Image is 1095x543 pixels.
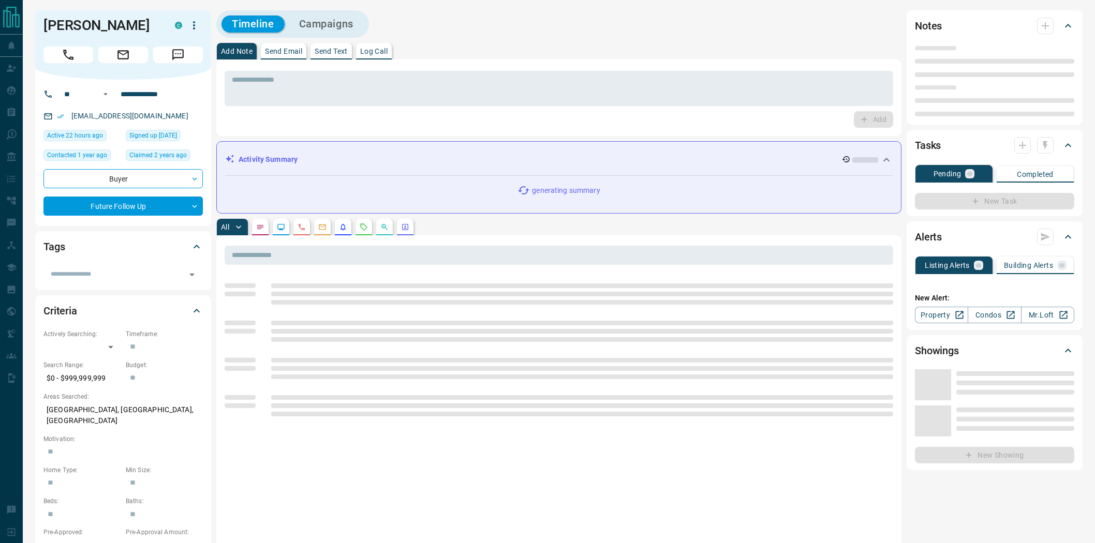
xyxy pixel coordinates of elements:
[43,401,203,429] p: [GEOGRAPHIC_DATA], [GEOGRAPHIC_DATA], [GEOGRAPHIC_DATA]
[532,185,600,196] p: generating summary
[43,149,121,164] div: Mon Aug 21 2023
[126,496,203,506] p: Baths:
[126,360,203,370] p: Budget:
[968,307,1021,323] a: Condos
[925,262,970,269] p: Listing Alerts
[265,48,302,55] p: Send Email
[43,527,121,537] p: Pre-Approved:
[43,130,121,144] div: Tue Aug 12 2025
[43,434,203,444] p: Motivation:
[57,113,64,120] svg: Email Verified
[915,224,1074,249] div: Alerts
[221,223,229,231] p: All
[43,329,121,339] p: Actively Searching:
[256,223,264,231] svg: Notes
[1021,307,1074,323] a: Mr.Loft
[915,307,968,323] a: Property
[126,465,203,475] p: Min Size:
[915,137,941,154] h2: Tasks
[153,47,203,63] span: Message
[43,234,203,259] div: Tags
[221,16,285,33] button: Timeline
[43,303,77,319] h2: Criteria
[99,88,112,100] button: Open
[43,465,121,475] p: Home Type:
[315,48,348,55] p: Send Text
[47,130,103,141] span: Active 22 hours ago
[43,17,159,34] h1: [PERSON_NAME]
[43,238,65,255] h2: Tags
[185,267,199,282] button: Open
[43,392,203,401] p: Areas Searched:
[915,133,1074,158] div: Tasks
[129,150,187,160] span: Claimed 2 years ago
[380,223,389,231] svg: Opportunities
[915,338,1074,363] div: Showings
[934,170,961,177] p: Pending
[129,130,177,141] span: Signed up [DATE]
[126,149,203,164] div: Tue Aug 01 2023
[277,223,285,231] svg: Lead Browsing Activity
[915,293,1074,304] p: New Alert:
[98,47,148,63] span: Email
[360,48,388,55] p: Log Call
[126,329,203,339] p: Timeframe:
[43,370,121,387] p: $0 - $999,999,999
[43,496,121,506] p: Beds:
[339,223,347,231] svg: Listing Alerts
[1017,171,1054,178] p: Completed
[175,22,182,29] div: condos.ca
[401,223,409,231] svg: Agent Actions
[47,150,107,160] span: Contacted 1 year ago
[915,229,942,245] h2: Alerts
[126,130,203,144] div: Tue Aug 24 2021
[71,112,188,120] a: [EMAIL_ADDRESS][DOMAIN_NAME]
[360,223,368,231] svg: Requests
[43,197,203,216] div: Future Follow Up
[915,13,1074,38] div: Notes
[1004,262,1053,269] p: Building Alerts
[318,223,327,231] svg: Emails
[43,360,121,370] p: Search Range:
[43,169,203,188] div: Buyer
[43,47,93,63] span: Call
[298,223,306,231] svg: Calls
[915,18,942,34] h2: Notes
[225,150,893,169] div: Activity Summary
[239,154,298,165] p: Activity Summary
[289,16,364,33] button: Campaigns
[915,342,959,359] h2: Showings
[43,298,203,323] div: Criteria
[126,527,203,537] p: Pre-Approval Amount:
[221,48,253,55] p: Add Note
